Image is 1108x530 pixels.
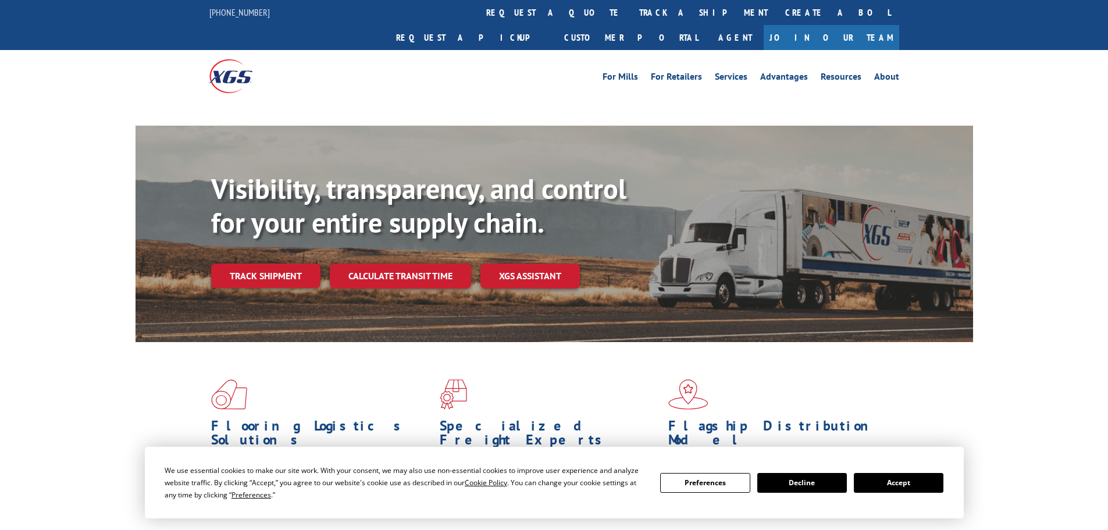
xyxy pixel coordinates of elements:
[465,478,507,488] span: Cookie Policy
[757,473,847,493] button: Decline
[707,25,764,50] a: Agent
[165,464,646,501] div: We use essential cookies to make our site work. With your consent, we may also use non-essential ...
[660,473,750,493] button: Preferences
[854,473,943,493] button: Accept
[231,490,271,500] span: Preferences
[715,72,747,85] a: Services
[668,419,888,453] h1: Flagship Distribution Model
[760,72,808,85] a: Advantages
[387,25,555,50] a: Request a pickup
[764,25,899,50] a: Join Our Team
[211,170,626,240] b: Visibility, transparency, and control for your entire supply chain.
[651,72,702,85] a: For Retailers
[440,419,660,453] h1: Specialized Freight Experts
[211,264,320,288] a: Track shipment
[440,379,467,410] img: xgs-icon-focused-on-flooring-red
[209,6,270,18] a: [PHONE_NUMBER]
[668,379,708,410] img: xgs-icon-flagship-distribution-model-red
[480,264,580,289] a: XGS ASSISTANT
[211,379,247,410] img: xgs-icon-total-supply-chain-intelligence-red
[211,419,431,453] h1: Flooring Logistics Solutions
[603,72,638,85] a: For Mills
[821,72,861,85] a: Resources
[145,447,964,518] div: Cookie Consent Prompt
[555,25,707,50] a: Customer Portal
[330,264,471,289] a: Calculate transit time
[874,72,899,85] a: About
